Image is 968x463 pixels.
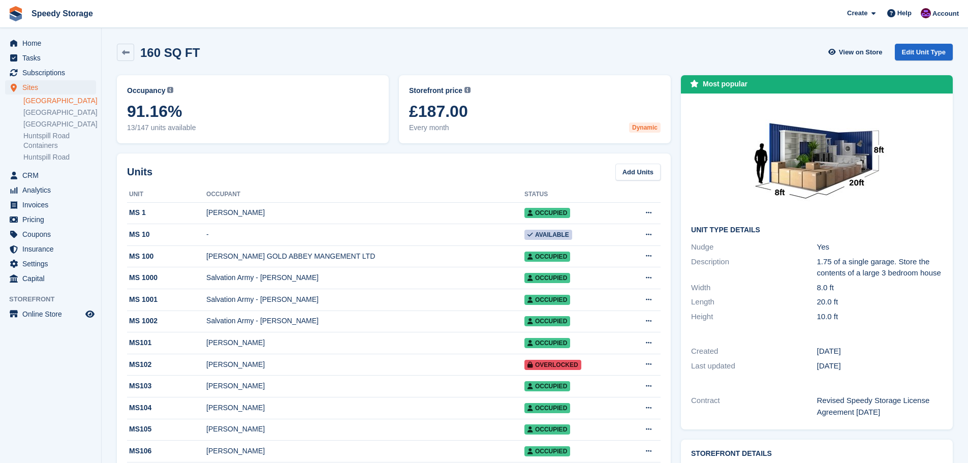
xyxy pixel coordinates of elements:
[206,359,524,370] div: [PERSON_NAME]
[127,316,206,326] div: MS 1002
[817,256,943,279] div: 1.75 of a single garage. Store the contents of a large 3 bedroom house
[524,424,570,435] span: Occupied
[524,446,570,456] span: Occupied
[629,122,661,133] div: Dynamic
[741,104,893,218] img: 20-ft-container.jpg
[22,212,83,227] span: Pricing
[817,282,943,294] div: 8.0 ft
[127,337,206,348] div: MS101
[524,295,570,305] span: Occupied
[5,271,96,286] a: menu
[932,9,959,19] span: Account
[206,207,524,218] div: [PERSON_NAME]
[206,424,524,435] div: [PERSON_NAME]
[127,403,206,413] div: MS104
[895,44,953,60] a: Edit Unit Type
[127,85,165,96] span: Occupancy
[22,183,83,197] span: Analytics
[22,198,83,212] span: Invoices
[84,308,96,320] a: Preview store
[127,229,206,240] div: MS 10
[22,80,83,95] span: Sites
[691,360,817,372] div: Last updated
[22,307,83,321] span: Online Store
[140,46,200,59] h2: 160 SQ FT
[22,257,83,271] span: Settings
[817,360,943,372] div: [DATE]
[23,96,96,106] a: [GEOGRAPHIC_DATA]
[524,338,570,348] span: Occupied
[524,273,570,283] span: Occupied
[5,183,96,197] a: menu
[524,230,572,240] span: Available
[206,294,524,305] div: Salvation Army - [PERSON_NAME]
[817,311,943,323] div: 10.0 ft
[206,251,524,262] div: [PERSON_NAME] GOLD ABBEY MANGEMENT LTD
[524,316,570,326] span: Occupied
[691,395,817,418] div: Contract
[817,346,943,357] div: [DATE]
[127,102,379,120] span: 91.16%
[5,168,96,182] a: menu
[847,8,867,18] span: Create
[691,226,943,234] h2: Unit Type details
[5,257,96,271] a: menu
[127,294,206,305] div: MS 1001
[921,8,931,18] img: Dan Jackson
[817,395,943,418] div: Revised Speedy Storage License Agreement [DATE]
[409,122,661,133] span: Every month
[5,198,96,212] a: menu
[127,424,206,435] div: MS105
[22,271,83,286] span: Capital
[206,272,524,283] div: Salvation Army - [PERSON_NAME]
[22,168,83,182] span: CRM
[22,36,83,50] span: Home
[524,403,570,413] span: Occupied
[23,108,96,117] a: [GEOGRAPHIC_DATA]
[524,252,570,262] span: Occupied
[691,241,817,253] div: Nudge
[206,337,524,348] div: [PERSON_NAME]
[127,446,206,456] div: MS106
[127,381,206,391] div: MS103
[817,296,943,308] div: 20.0 ft
[23,119,96,129] a: [GEOGRAPHIC_DATA]
[23,152,96,162] a: Huntspill Road
[703,79,747,89] div: Most popular
[127,164,152,179] h2: Units
[206,316,524,326] div: Salvation Army - [PERSON_NAME]
[22,242,83,256] span: Insurance
[127,272,206,283] div: MS 1000
[5,307,96,321] a: menu
[817,241,943,253] div: Yes
[206,403,524,413] div: [PERSON_NAME]
[827,44,887,60] a: View on Store
[524,381,570,391] span: Occupied
[127,187,206,203] th: Unit
[691,296,817,308] div: Length
[206,187,524,203] th: Occupant
[206,224,524,246] td: -
[691,346,817,357] div: Created
[27,5,97,22] a: Speedy Storage
[8,6,23,21] img: stora-icon-8386f47178a22dfd0bd8f6a31ec36ba5ce8667c1dd55bd0f319d3a0aa187defe.svg
[5,51,96,65] a: menu
[409,102,661,120] span: £187.00
[524,187,625,203] th: Status
[5,66,96,80] a: menu
[524,360,581,370] span: Overlocked
[691,450,943,458] h2: Storefront Details
[691,311,817,323] div: Height
[206,446,524,456] div: [PERSON_NAME]
[167,87,173,93] img: icon-info-grey-7440780725fd019a000dd9b08b2336e03edf1995a4989e88bcd33f0948082b44.svg
[127,359,206,370] div: MS102
[5,212,96,227] a: menu
[206,381,524,391] div: [PERSON_NAME]
[22,66,83,80] span: Subscriptions
[839,47,883,57] span: View on Store
[23,131,96,150] a: Huntspill Road Containers
[615,164,661,180] a: Add Units
[524,208,570,218] span: Occupied
[464,87,471,93] img: icon-info-grey-7440780725fd019a000dd9b08b2336e03edf1995a4989e88bcd33f0948082b44.svg
[9,294,101,304] span: Storefront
